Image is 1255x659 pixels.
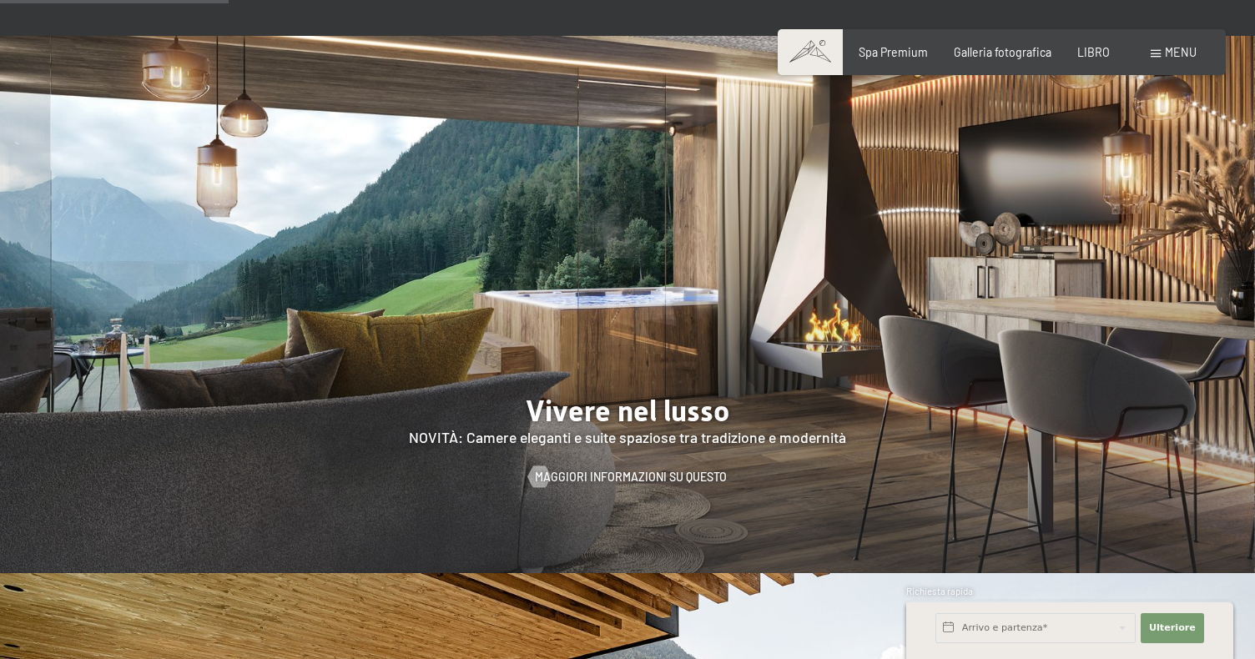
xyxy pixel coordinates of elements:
font: Ulteriore [1149,622,1196,633]
a: Galleria fotografica [954,45,1051,59]
a: Maggiori informazioni su questo [528,469,728,485]
button: Ulteriore [1141,613,1204,643]
a: Spa Premium [859,45,928,59]
font: menu [1165,45,1197,59]
font: Richiesta rapida [906,586,973,596]
font: Maggiori informazioni su questo [535,470,727,484]
a: LIBRO [1077,45,1110,59]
